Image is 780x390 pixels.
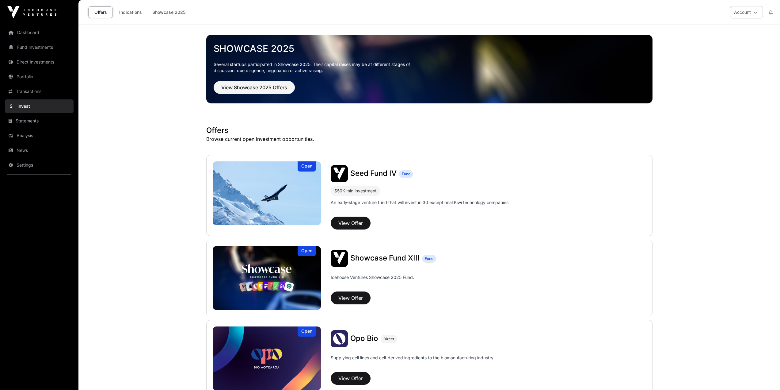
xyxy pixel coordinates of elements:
span: View Showcase 2025 Offers [221,84,287,91]
button: Account [730,6,763,18]
div: Open [298,161,316,172]
img: Icehouse Ventures Logo [7,6,56,18]
a: Statements [5,114,74,128]
a: Showcase 2025 [148,6,189,18]
span: Showcase Fund XIII [350,253,420,262]
a: Seed Fund IV [350,170,397,178]
a: News [5,144,74,157]
a: Portfolio [5,70,74,83]
div: Open [298,246,316,256]
img: Showcase 2025 [206,35,653,103]
span: Opo Bio [350,334,378,343]
iframe: Chat Widget [749,361,780,390]
span: Seed Fund IV [350,169,397,178]
span: Fund [425,256,433,261]
img: Showcase Fund XIII [213,246,321,310]
p: Several startups participated in Showcase 2025. Their capital raises may be at different stages o... [214,61,420,74]
a: Analysis [5,129,74,142]
a: Offers [88,6,113,18]
img: Seed Fund IV [331,165,348,182]
a: Seed Fund IVOpen [213,161,321,225]
a: Opo Bio [350,335,378,343]
span: Direct [383,337,394,342]
img: Seed Fund IV [213,161,321,225]
p: Browse current open investment opportunities. [206,135,653,143]
p: Icehouse Ventures Showcase 2025 Fund. [331,274,414,280]
div: $50K min investment [334,187,377,195]
p: An early-stage venture fund that will invest in 30 exceptional Kiwi technology companies. [331,199,510,206]
button: View Offer [331,217,371,230]
a: Showcase Fund XIII [350,254,420,262]
button: View Showcase 2025 Offers [214,81,295,94]
a: Indications [115,6,146,18]
a: Transactions [5,85,74,98]
a: Settings [5,158,74,172]
img: Showcase Fund XIII [331,250,348,267]
img: Opo Bio [331,330,348,347]
a: Showcase Fund XIIIOpen [213,246,321,310]
a: View Showcase 2025 Offers [214,87,295,93]
a: Direct Investments [5,55,74,69]
a: Fund Investments [5,41,74,54]
button: View Offer [331,372,371,385]
a: Dashboard [5,26,74,39]
a: Invest [5,99,74,113]
span: Fund [402,172,410,176]
div: Open [298,326,316,337]
div: $50K min investment [331,186,380,196]
p: Supplying cell lines and cell-derived ingredients to the biomanufacturing industry. [331,355,494,361]
h1: Offers [206,125,653,135]
a: Showcase 2025 [214,43,645,54]
button: View Offer [331,292,371,304]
